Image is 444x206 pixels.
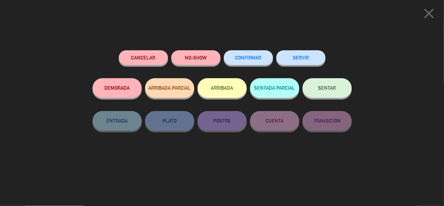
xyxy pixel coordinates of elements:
[318,85,336,91] span: SENTAR
[171,50,221,65] button: NO-SHOW
[93,78,142,98] button: DEMORADA
[145,78,194,98] button: ARRIBADA PARCIAL
[198,78,247,98] button: ARRIBADA
[250,78,299,98] button: SENTADA PARCIAL
[235,55,262,60] span: CONFIRMAR
[93,111,142,131] button: ENTRADA
[224,50,273,65] button: CONFIRMAR
[145,111,194,131] button: PLATO
[419,5,439,24] button: close
[250,111,299,131] button: CUENTA
[148,85,191,91] span: ARRIBADA PARCIAL
[276,50,326,65] button: SERVIR
[303,111,352,131] button: TRANSICIÓN
[198,111,247,131] button: POSTRE
[303,78,352,98] button: SENTAR
[119,50,168,65] button: Cancelar
[421,5,437,22] i: close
